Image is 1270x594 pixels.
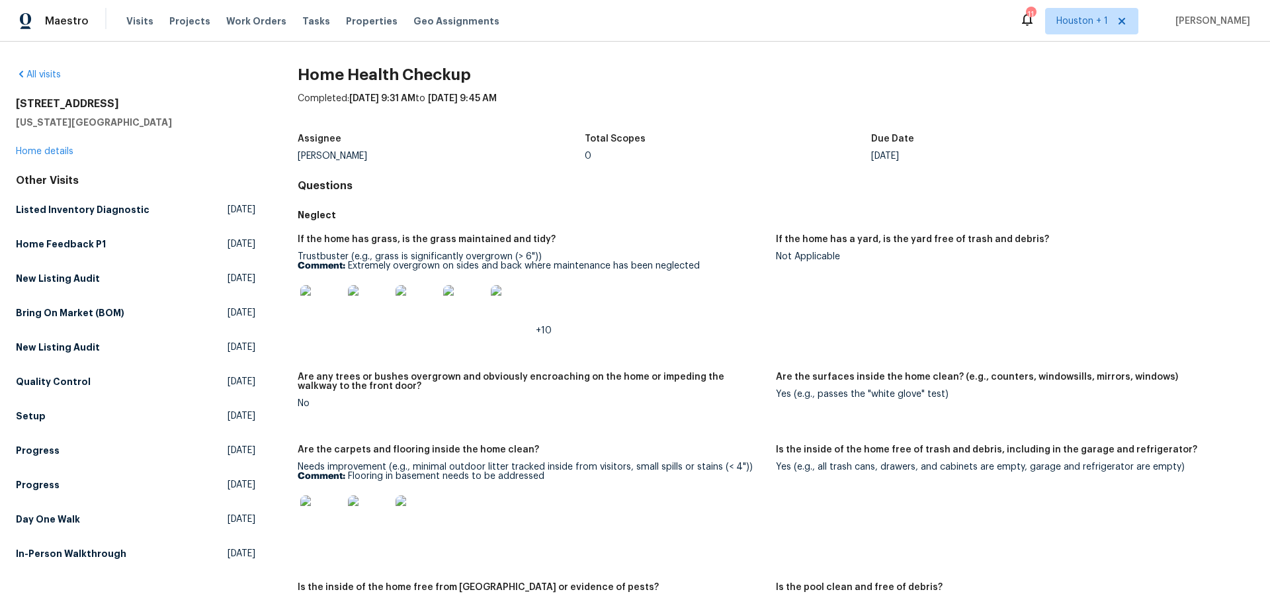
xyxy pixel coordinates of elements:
a: Progress[DATE] [16,473,255,497]
h5: Listed Inventory Diagnostic [16,203,149,216]
h5: Assignee [298,134,341,144]
span: Properties [346,15,398,28]
h5: Is the inside of the home free from [GEOGRAPHIC_DATA] or evidence of pests? [298,583,659,592]
h5: Are the carpets and flooring inside the home clean? [298,445,539,454]
span: [DATE] [228,409,255,423]
span: [DATE] 9:31 AM [349,94,415,103]
span: [DATE] [228,547,255,560]
h2: [STREET_ADDRESS] [16,97,255,110]
span: [DATE] [228,513,255,526]
span: [DATE] [228,237,255,251]
div: Not Applicable [776,252,1244,261]
h2: Home Health Checkup [298,68,1254,81]
div: No [298,399,765,408]
h5: Day One Walk [16,513,80,526]
h5: Due Date [871,134,914,144]
a: All visits [16,70,61,79]
h5: Is the inside of the home free of trash and debris, including in the garage and refrigerator? [776,445,1197,454]
h5: Home Feedback P1 [16,237,106,251]
h4: Questions [298,179,1254,192]
b: Comment: [298,472,345,481]
a: In-Person Walkthrough[DATE] [16,542,255,566]
div: [DATE] [871,151,1158,161]
span: +10 [536,326,552,335]
div: Needs improvement (e.g., minimal outdoor litter tracked inside from visitors, small spills or sta... [298,462,765,546]
div: 0 [585,151,872,161]
div: Yes (e.g., all trash cans, drawers, and cabinets are empty, garage and refrigerator are empty) [776,462,1244,472]
h5: Are any trees or bushes overgrown and obviously encroaching on the home or impeding the walkway t... [298,372,765,391]
h5: If the home has a yard, is the yard free of trash and debris? [776,235,1049,244]
a: Listed Inventory Diagnostic[DATE] [16,198,255,222]
h5: Setup [16,409,46,423]
h5: Progress [16,478,60,491]
a: Home Feedback P1[DATE] [16,232,255,256]
a: New Listing Audit[DATE] [16,267,255,290]
span: Projects [169,15,210,28]
h5: [US_STATE][GEOGRAPHIC_DATA] [16,116,255,129]
span: [DATE] [228,444,255,457]
span: Maestro [45,15,89,28]
span: [DATE] [228,203,255,216]
h5: New Listing Audit [16,272,100,285]
span: [DATE] [228,375,255,388]
h5: Are the surfaces inside the home clean? (e.g., counters, windowsills, mirrors, windows) [776,372,1178,382]
h5: Progress [16,444,60,457]
span: Geo Assignments [413,15,499,28]
div: Yes (e.g., passes the "white glove" test) [776,390,1244,399]
div: 11 [1026,8,1035,21]
div: Other Visits [16,174,255,187]
span: [DATE] [228,306,255,319]
p: Flooring in basement needs to be addressed [298,472,765,481]
span: Visits [126,15,153,28]
span: [DATE] [228,341,255,354]
p: Extremely overgrown on sides and back where maintenance has been neglected [298,261,765,271]
h5: In-Person Walkthrough [16,547,126,560]
h5: Neglect [298,208,1254,222]
div: Completed: to [298,92,1254,126]
a: Quality Control[DATE] [16,370,255,394]
h5: New Listing Audit [16,341,100,354]
a: Setup[DATE] [16,404,255,428]
span: Work Orders [226,15,286,28]
div: [PERSON_NAME] [298,151,585,161]
h5: Bring On Market (BOM) [16,306,124,319]
a: New Listing Audit[DATE] [16,335,255,359]
span: [DATE] [228,272,255,285]
b: Comment: [298,261,345,271]
span: Tasks [302,17,330,26]
h5: If the home has grass, is the grass maintained and tidy? [298,235,556,244]
a: Home details [16,147,73,156]
span: [DATE] [228,478,255,491]
div: Trustbuster (e.g., grass is significantly overgrown (> 6")) [298,252,765,335]
a: Progress[DATE] [16,439,255,462]
span: [DATE] 9:45 AM [428,94,497,103]
h5: Quality Control [16,375,91,388]
h5: Is the pool clean and free of debris? [776,583,943,592]
h5: Total Scopes [585,134,646,144]
a: Day One Walk[DATE] [16,507,255,531]
span: [PERSON_NAME] [1170,15,1250,28]
span: Houston + 1 [1056,15,1108,28]
a: Bring On Market (BOM)[DATE] [16,301,255,325]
